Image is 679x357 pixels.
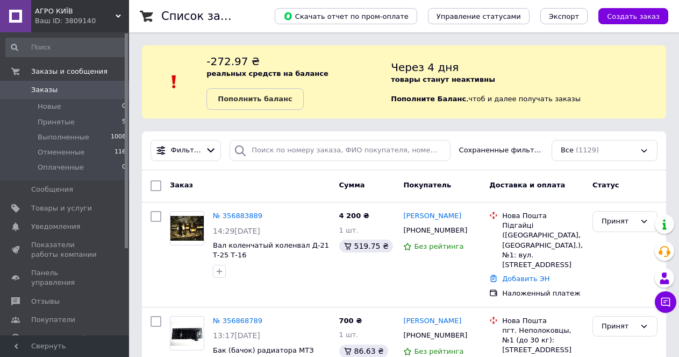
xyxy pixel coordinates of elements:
[403,211,461,221] a: [PERSON_NAME]
[5,38,127,57] input: Поиск
[602,321,635,332] div: Принят
[502,316,584,326] div: Нова Пошта
[170,181,193,189] span: Заказ
[206,55,260,68] span: -272.97 ₴
[31,85,58,95] span: Заказы
[414,347,463,355] span: Без рейтинга
[391,95,466,103] b: Пополните Баланс
[502,289,584,298] div: Наложенный платеж
[31,67,108,76] span: Заказы и сообщения
[502,326,584,355] div: пгт. Неполоковцы, №1 (до 30 кг): [STREET_ADDRESS]
[502,275,549,283] a: Добавить ЭН
[31,315,75,325] span: Покупатели
[339,181,365,189] span: Сумма
[391,75,495,83] b: товары станут неактивны
[213,317,262,325] a: № 356868789
[206,69,328,78] b: реальных средств на балансе
[576,146,599,154] span: (1129)
[206,88,303,110] a: Пополнить баланс
[31,185,73,194] span: Сообщения
[35,6,116,16] span: АГРО КИЇВ
[588,12,668,20] a: Создать заказ
[38,132,89,142] span: Выполненные
[218,95,292,103] b: Пополнить баланс
[540,8,588,24] button: Экспорт
[35,16,129,26] div: Ваш ID: 3809140
[489,181,565,189] span: Доставка и оплата
[170,316,204,351] a: Фото товару
[428,8,530,24] button: Управление статусами
[391,61,459,74] span: Через 4 дня
[170,211,204,246] a: Фото товару
[602,216,635,227] div: Принят
[403,316,461,326] a: [PERSON_NAME]
[655,291,676,313] button: Чат с покупателем
[31,297,60,306] span: Отзывы
[213,227,260,235] span: 14:29[DATE]
[598,8,668,24] button: Создать заказ
[339,331,359,339] span: 1 шт.
[122,102,126,111] span: 0
[339,226,359,234] span: 1 шт.
[339,240,393,253] div: 519.75 ₴
[502,211,584,221] div: Нова Пошта
[31,240,99,260] span: Показатели работы компании
[213,241,367,269] a: Вал коленчатый коленвал Д-21 Т-25 Т-16 Д[US_EMPLOYER_IDENTIFICATION_NUMBER]
[437,12,521,20] span: Управление статусами
[31,222,80,232] span: Уведомления
[170,321,204,346] img: Фото товару
[414,242,463,250] span: Без рейтинга
[391,54,666,110] div: , чтоб и далее получать заказы
[38,102,61,111] span: Новые
[38,117,75,127] span: Принятые
[561,145,574,156] span: Все
[230,140,450,161] input: Поиск по номеру заказа, ФИО покупателя, номеру телефона, Email, номеру накладной
[549,12,579,20] span: Экспорт
[38,148,84,157] span: Отмененные
[401,223,469,237] div: [PHONE_NUMBER]
[31,204,92,213] span: Товары и услуги
[38,163,84,172] span: Оплаченные
[161,10,254,23] h1: Список заказов
[122,163,126,172] span: 0
[401,328,469,342] div: [PHONE_NUMBER]
[502,221,584,270] div: Підгайці ([GEOGRAPHIC_DATA], [GEOGRAPHIC_DATA].), №1: вул. [STREET_ADDRESS]
[403,181,451,189] span: Покупатель
[607,12,660,20] span: Создать заказ
[122,117,126,127] span: 5
[339,317,362,325] span: 700 ₴
[171,145,201,156] span: Фильтры
[166,74,182,90] img: :exclamation:
[115,148,126,157] span: 116
[111,132,126,142] span: 1008
[31,268,99,288] span: Панель управления
[213,212,262,220] a: № 356883889
[592,181,619,189] span: Статус
[31,333,89,343] span: Каталог ProSale
[213,331,260,340] span: 13:17[DATE]
[459,145,543,156] span: Сохраненные фильтры:
[339,212,369,220] span: 4 200 ₴
[275,8,417,24] button: Скачать отчет по пром-оплате
[170,216,204,241] img: Фото товару
[283,11,409,21] span: Скачать отчет по пром-оплате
